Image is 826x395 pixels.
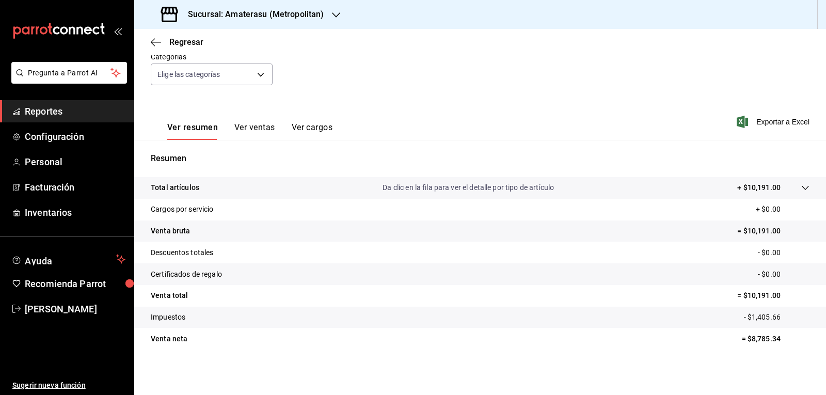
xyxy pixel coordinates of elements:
[25,130,125,144] span: Configuración
[151,226,190,236] p: Venta bruta
[292,122,333,140] button: Ver cargos
[25,180,125,194] span: Facturación
[151,334,187,344] p: Venta neta
[169,37,203,47] span: Regresar
[756,204,809,215] p: + $0.00
[737,226,809,236] p: = $10,191.00
[758,247,809,258] p: - $0.00
[744,312,809,323] p: - $1,405.66
[151,53,273,60] label: Categorías
[383,182,554,193] p: Da clic en la fila para ver el detalle por tipo de artículo
[234,122,275,140] button: Ver ventas
[737,290,809,301] p: = $10,191.00
[151,182,199,193] p: Total artículos
[11,62,127,84] button: Pregunta a Parrot AI
[151,290,188,301] p: Venta total
[12,380,125,391] span: Sugerir nueva función
[151,247,213,258] p: Descuentos totales
[180,8,324,21] h3: Sucursal: Amaterasu (Metropolitan)
[758,269,809,280] p: - $0.00
[151,37,203,47] button: Regresar
[739,116,809,128] button: Exportar a Excel
[167,122,218,140] button: Ver resumen
[25,253,112,265] span: Ayuda
[151,204,214,215] p: Cargos por servicio
[167,122,332,140] div: navigation tabs
[25,277,125,291] span: Recomienda Parrot
[114,27,122,35] button: open_drawer_menu
[742,334,809,344] p: = $8,785.34
[151,312,185,323] p: Impuestos
[7,75,127,86] a: Pregunta a Parrot AI
[25,155,125,169] span: Personal
[151,269,222,280] p: Certificados de regalo
[28,68,111,78] span: Pregunta a Parrot AI
[25,302,125,316] span: [PERSON_NAME]
[157,69,220,80] span: Elige las categorías
[25,206,125,219] span: Inventarios
[737,182,781,193] p: + $10,191.00
[25,104,125,118] span: Reportes
[151,152,809,165] p: Resumen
